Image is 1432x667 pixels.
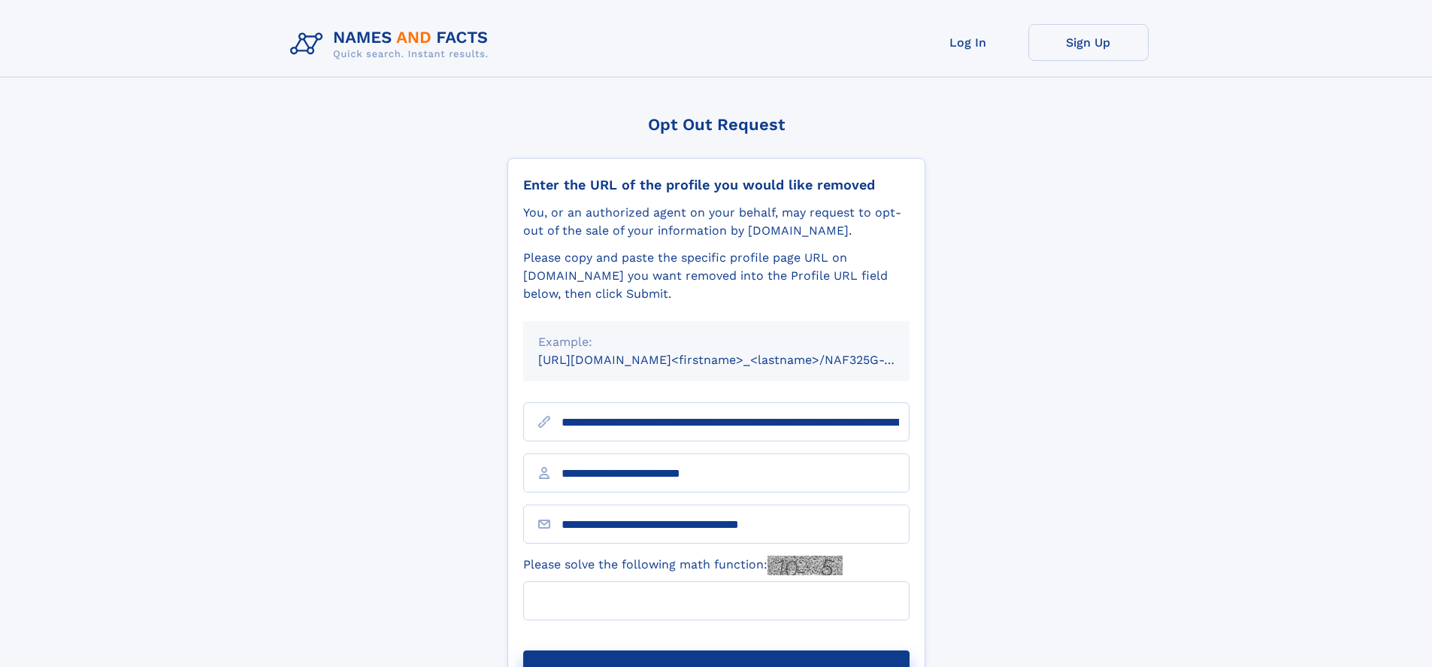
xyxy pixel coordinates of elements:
div: Enter the URL of the profile you would like removed [523,177,910,193]
a: Log In [908,24,1028,61]
div: Example: [538,333,895,351]
div: Please copy and paste the specific profile page URL on [DOMAIN_NAME] you want removed into the Pr... [523,249,910,303]
img: Logo Names and Facts [284,24,501,65]
label: Please solve the following math function: [523,556,843,575]
div: You, or an authorized agent on your behalf, may request to opt-out of the sale of your informatio... [523,204,910,240]
div: Opt Out Request [507,115,925,134]
a: Sign Up [1028,24,1149,61]
small: [URL][DOMAIN_NAME]<firstname>_<lastname>/NAF325G-xxxxxxxx [538,353,938,367]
